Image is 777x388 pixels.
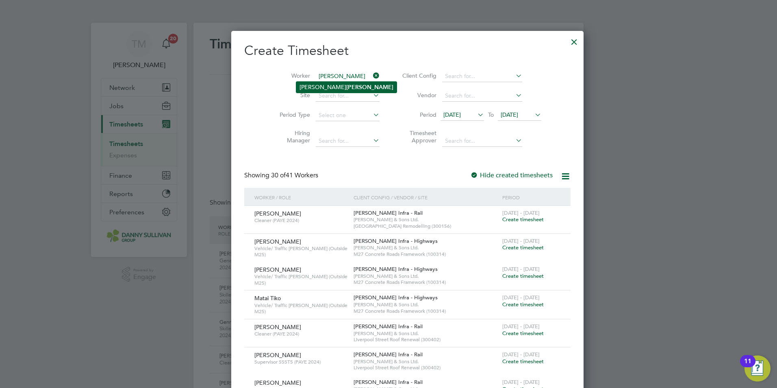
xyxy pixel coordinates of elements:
span: M27 Concrete Roads Framework (100314) [354,308,498,314]
div: Period [500,188,562,207]
div: Client Config / Vendor / Site [352,188,500,207]
span: [DATE] [443,111,461,118]
span: [PERSON_NAME] [254,323,301,331]
span: Matai Tiko [254,294,281,302]
span: 30 of [271,171,286,179]
input: Select one [316,110,380,121]
li: [PERSON_NAME] [296,82,397,93]
label: Client Config [400,72,436,79]
input: Search for... [442,71,522,82]
span: Create timesheet [502,216,544,223]
span: Create timesheet [502,358,544,365]
label: Worker [273,72,310,79]
span: Vehicle/ Traffic [PERSON_NAME] (Outside M25) [254,245,347,258]
span: [PERSON_NAME] Infra - Rail [354,323,423,330]
label: Period Type [273,111,310,118]
span: Create timesheet [502,330,544,337]
label: Hide created timesheets [470,171,553,179]
span: Liverpool Street Roof Renewal (300402) [354,336,498,343]
span: Vehicle/ Traffic [PERSON_NAME] (Outside M25) [254,273,347,286]
span: Create timesheet [502,301,544,308]
button: Open Resource Center, 11 new notifications [744,355,770,381]
span: [DATE] - [DATE] [502,294,540,301]
input: Search for... [316,90,380,102]
span: [PERSON_NAME] Infra - Highways [354,238,438,244]
span: Cleaner (PAYE 2024) [254,331,347,337]
span: [PERSON_NAME] [254,238,301,245]
span: Create timesheet [502,272,544,279]
span: [PERSON_NAME] [254,379,301,386]
input: Search for... [316,71,380,82]
span: M27 Concrete Roads Framework (100314) [354,251,498,257]
span: [DATE] [501,111,518,118]
span: [PERSON_NAME] Infra - Highways [354,266,438,272]
span: [PERSON_NAME] [254,266,301,273]
span: [DATE] - [DATE] [502,209,540,216]
label: Timesheet Approver [400,129,436,144]
input: Search for... [316,135,380,147]
span: [PERSON_NAME] Infra - Rail [354,209,423,216]
span: [DATE] - [DATE] [502,351,540,358]
span: [DATE] - [DATE] [502,379,540,386]
span: Supervisor SSSTS (PAYE 2024) [254,359,347,365]
span: [PERSON_NAME] & Sons Ltd. [354,330,498,337]
span: [PERSON_NAME] & Sons Ltd. [354,358,498,365]
span: Vehicle/ Traffic [PERSON_NAME] (Outside M25) [254,302,347,315]
span: Liverpool Street Roof Renewal (300402) [354,364,498,371]
span: [PERSON_NAME] Infra - Highways [354,294,438,301]
span: [DATE] - [DATE] [502,238,540,244]
b: [PERSON_NAME] [346,84,393,91]
span: M27 Concrete Roads Framework (100314) [354,279,498,286]
span: [PERSON_NAME] [254,210,301,217]
span: 41 Workers [271,171,318,179]
span: [PERSON_NAME] Infra - Rail [354,351,423,358]
input: Search for... [442,90,522,102]
div: Worker / Role [252,188,352,207]
h2: Create Timesheet [244,42,571,59]
span: [PERSON_NAME] Infra - Rail [354,379,423,386]
span: [GEOGRAPHIC_DATA] Remodelling (300156) [354,223,498,229]
span: [PERSON_NAME] [254,351,301,359]
span: [DATE] - [DATE] [502,266,540,272]
span: Create timesheet [502,244,544,251]
span: [PERSON_NAME] & Sons Ltd. [354,244,498,251]
span: [PERSON_NAME] & Sons Ltd. [354,301,498,308]
span: [PERSON_NAME] & Sons Ltd. [354,273,498,279]
span: To [486,109,496,120]
label: Hiring Manager [273,129,310,144]
label: Period [400,111,436,118]
input: Search for... [442,135,522,147]
span: [PERSON_NAME] & Sons Ltd. [354,216,498,223]
span: [DATE] - [DATE] [502,323,540,330]
span: Cleaner (PAYE 2024) [254,217,347,224]
label: Site [273,92,310,99]
div: 11 [744,361,751,372]
div: Showing [244,171,320,180]
label: Vendor [400,92,436,99]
